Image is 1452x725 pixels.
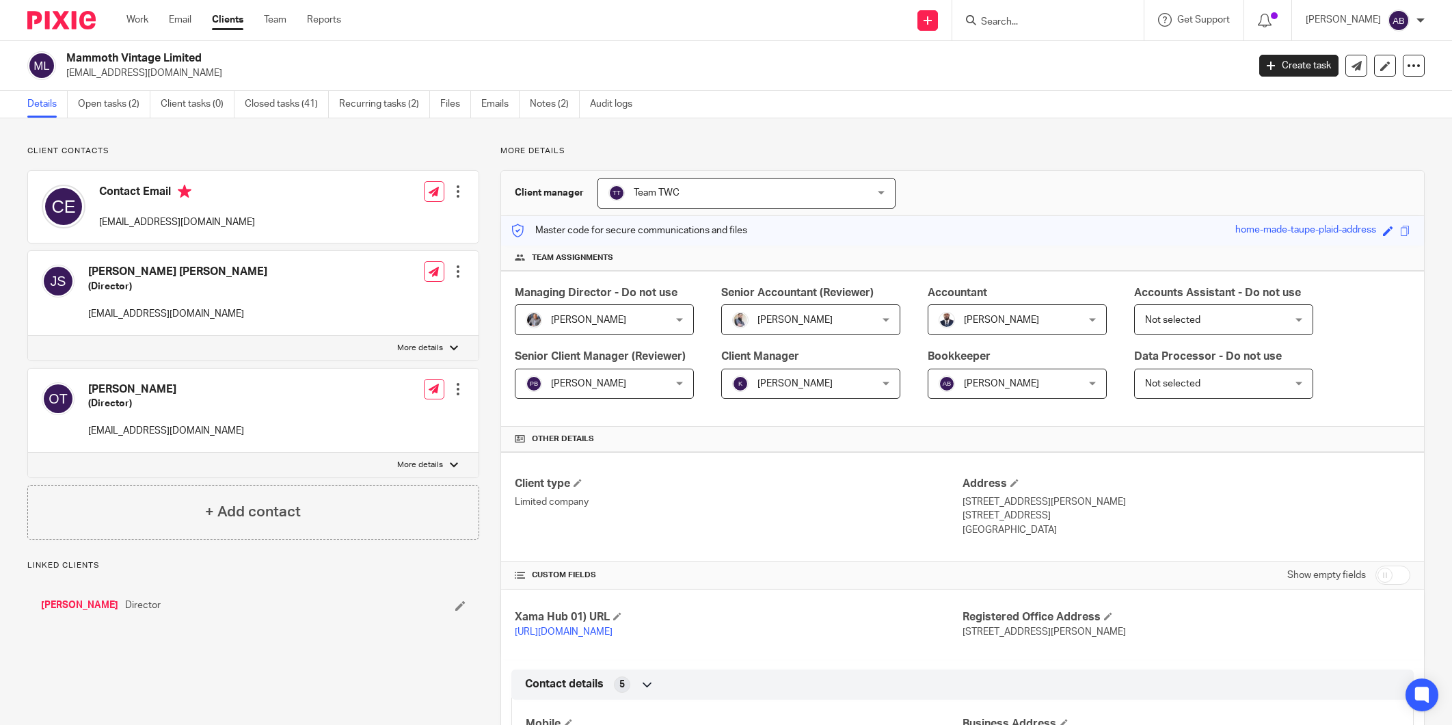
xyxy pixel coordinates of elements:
[721,287,874,298] span: Senior Accountant (Reviewer)
[928,287,987,298] span: Accountant
[88,424,244,438] p: [EMAIL_ADDRESS][DOMAIN_NAME]
[1388,10,1410,31] img: svg%3E
[88,307,267,321] p: [EMAIL_ADDRESS][DOMAIN_NAME]
[963,523,1410,537] p: [GEOGRAPHIC_DATA]
[1235,223,1376,239] div: home-made-taupe-plaid-address
[264,13,286,27] a: Team
[212,13,243,27] a: Clients
[66,51,1004,66] h2: Mammoth Vintage Limited
[78,91,150,118] a: Open tasks (2)
[515,627,613,637] a: [URL][DOMAIN_NAME]
[42,265,75,298] img: svg%3E
[1287,568,1366,582] label: Show empty fields
[205,501,301,523] h4: + Add contact
[66,66,1239,80] p: [EMAIL_ADDRESS][DOMAIN_NAME]
[125,598,161,612] span: Director
[1177,15,1230,25] span: Get Support
[88,280,267,293] h5: (Director)
[397,460,443,471] p: More details
[515,610,963,624] h4: Xama Hub 01) URL
[721,351,799,362] span: Client Manager
[619,678,625,691] span: 5
[1259,55,1339,77] a: Create task
[732,375,749,392] img: svg%3E
[515,351,686,362] span: Senior Client Manager (Reviewer)
[551,315,626,325] span: [PERSON_NAME]
[963,509,1410,523] p: [STREET_ADDRESS]
[928,351,991,362] span: Bookkeeper
[757,379,833,388] span: [PERSON_NAME]
[42,382,75,415] img: svg%3E
[27,11,96,29] img: Pixie
[397,343,443,354] p: More details
[515,570,963,581] h4: CUSTOM FIELDS
[307,13,341,27] a: Reports
[481,91,520,118] a: Emails
[732,312,749,328] img: Pixie%2002.jpg
[939,312,955,328] img: WhatsApp%20Image%202022-05-18%20at%206.27.04%20PM.jpeg
[1306,13,1381,27] p: [PERSON_NAME]
[525,677,604,691] span: Contact details
[515,495,963,509] p: Limited company
[963,495,1410,509] p: [STREET_ADDRESS][PERSON_NAME]
[41,598,118,612] a: [PERSON_NAME]
[42,185,85,228] img: svg%3E
[88,397,244,410] h5: (Director)
[169,13,191,27] a: Email
[88,265,267,279] h4: [PERSON_NAME] [PERSON_NAME]
[178,185,191,198] i: Primary
[963,627,1126,637] span: [STREET_ADDRESS][PERSON_NAME]
[1145,379,1200,388] span: Not selected
[964,379,1039,388] span: [PERSON_NAME]
[27,91,68,118] a: Details
[27,146,479,157] p: Client contacts
[532,252,613,263] span: Team assignments
[634,188,680,198] span: Team TWC
[500,146,1425,157] p: More details
[99,215,255,229] p: [EMAIL_ADDRESS][DOMAIN_NAME]
[530,91,580,118] a: Notes (2)
[161,91,234,118] a: Client tasks (0)
[939,375,955,392] img: svg%3E
[440,91,471,118] a: Files
[99,185,255,202] h4: Contact Email
[515,477,963,491] h4: Client type
[1145,315,1200,325] span: Not selected
[515,287,677,298] span: Managing Director - Do not use
[964,315,1039,325] span: [PERSON_NAME]
[980,16,1103,29] input: Search
[551,379,626,388] span: [PERSON_NAME]
[526,375,542,392] img: svg%3E
[608,185,625,201] img: svg%3E
[511,224,747,237] p: Master code for secure communications and files
[532,434,594,445] span: Other details
[88,382,244,397] h4: [PERSON_NAME]
[526,312,542,328] img: -%20%20-%20studio@ingrained.co.uk%20for%20%20-20220223%20at%20101413%20-%201W1A2026.jpg
[27,51,56,80] img: svg%3E
[590,91,643,118] a: Audit logs
[339,91,430,118] a: Recurring tasks (2)
[27,560,479,571] p: Linked clients
[515,186,584,200] h3: Client manager
[126,13,148,27] a: Work
[1134,351,1282,362] span: Data Processor - Do not use
[245,91,329,118] a: Closed tasks (41)
[1134,287,1301,298] span: Accounts Assistant - Do not use
[963,477,1410,491] h4: Address
[963,610,1410,624] h4: Registered Office Address
[757,315,833,325] span: [PERSON_NAME]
